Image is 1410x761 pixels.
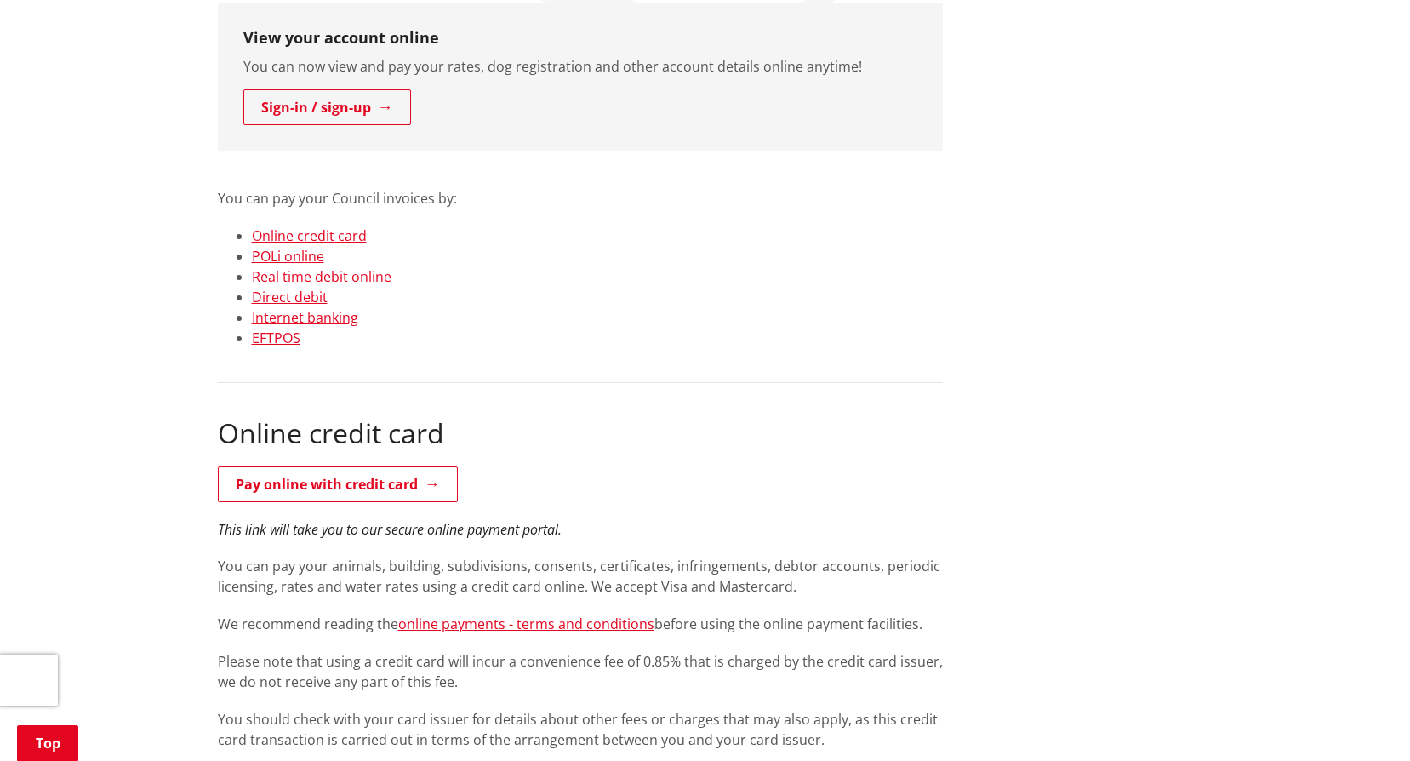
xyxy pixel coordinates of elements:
[252,226,367,245] a: Online credit card
[252,267,391,286] a: Real time debit online
[243,56,917,77] p: You can now view and pay your rates, dog registration and other account details online anytime!
[252,329,300,347] a: EFTPOS
[243,89,411,125] a: Sign-in / sign-up
[218,466,458,502] a: Pay online with credit card
[218,168,943,209] p: You can pay your Council invoices by:
[218,614,943,634] p: We recommend reading the before using the online payment facilities.
[218,520,562,539] em: This link will take you to our secure online payment portal.
[218,417,943,449] h2: Online credit card
[252,308,358,327] a: Internet banking
[218,556,943,597] p: You can pay your animals, building, subdivisions, consents, certificates, infringements, debtor a...
[243,29,917,48] h3: View your account online
[252,247,324,266] a: POLi online
[218,651,943,692] p: Please note that using a credit card will incur a convenience fee of 0.85% that is charged by the...
[252,288,328,306] a: Direct debit
[1332,689,1393,751] iframe: Messenger Launcher
[218,709,943,750] p: You should check with your card issuer for details about other fees or charges that may also appl...
[398,615,654,633] a: online payments - terms and conditions
[17,725,78,761] a: Top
